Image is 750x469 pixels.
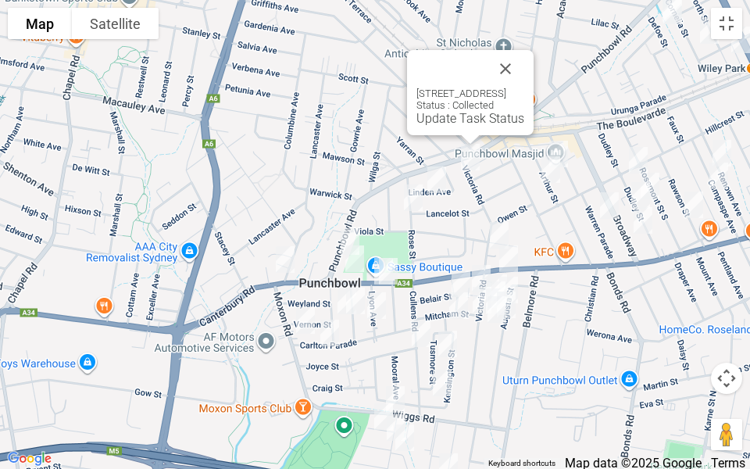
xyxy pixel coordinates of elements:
[487,50,524,88] button: Close
[711,363,742,394] button: Map camera controls
[623,141,654,180] div: 60 Dudley Street, PUNCHBOWL NSW 2196<br>Status : Collected<br><a href="/driver/booking/478861/com...
[421,160,452,199] div: 44 Linden Avenue, PUNCHBOWL NSW 2196<br>Status : Collected<br><a href="/driver/booking/478709/com...
[491,285,522,324] div: 47 Augusta Street, PUNCHBOWL NSW 2196<br>Status : AssignedToRoute<br><a href="/driver/booking/478...
[455,138,486,177] div: 5 Victoria Road, PUNCHBOWL NSW 2196<br>Status : Collected<br><a href="/driver/booking/479118/comp...
[627,201,659,240] div: 86 Broadway, PUNCHBOWL NSW 2196<br>Status : Collected<br><a href="/driver/booking/476186/complete...
[594,186,625,225] div: 29 Warren Parade, PUNCHBOWL NSW 2196<br>Status : Collected<br><a href="/driver/booking/477968/com...
[290,301,321,340] div: 30 Moxon Road, PUNCHBOWL NSW 2196<br>Status : AssignedToRoute<br><a href="/driver/booking/477287/...
[416,88,524,126] div: [STREET_ADDRESS] Status : Collected
[339,239,370,278] div: 1495 Canterbury Road, PUNCHBOWL NSW 2196<br>Status : AssignedToRoute<br><a href="/driver/booking/...
[368,397,399,436] div: 10 Lupin Avenue, RIVERWOOD NSW 2210<br>Status : Collected<br><a href="/driver/booking/478860/comp...
[445,264,477,303] div: 2/4 Belair Street, PUNCHBOWL NSW 2196<br>Status : AssignedToRoute<br><a href="/driver/booking/478...
[493,239,524,278] div: 1412 Canterbury Road, PUNCHBOWL NSW 2196<br>Status : Collected<br><a href="/driver/booking/478218...
[466,281,498,320] div: 115 Victoria Road, PUNCHBOWL NSW 2196<br>Status : AssignedToRoute<br><a href="/driver/booking/477...
[535,150,566,189] div: 41 Arthur Street, PUNCHBOWL NSW 2196<br>Status : Collected<br><a href="/driver/booking/478557/com...
[484,216,515,255] div: 2/56 Victoria Road, PUNCHBOWL NSW 2196<br>Status : AssignedToRoute<br><a href="/driver/booking/47...
[625,176,656,215] div: 87 Dudley Street, PUNCHBOWL NSW 2196<br>Status : Collected<br><a href="/driver/booking/480000/com...
[427,363,458,403] div: 6 Kensington Street, PUNCHBOWL NSW 2196<br>Status : AssignedToRoute<br><a href="/driver/booking/4...
[314,313,345,353] div: 13 Carlton Parade, PUNCHBOWL NSW 2196<br>Status : AssignedToRoute<br><a href="/driver/booking/478...
[432,324,463,363] div: 26A Tusmore Street, PUNCHBOWL NSW 2196<br>Status : AssignedToRoute<br><a href="/driver/booking/47...
[711,419,742,450] button: Drag Pegman onto the map to open Street View
[373,252,404,291] div: 1512 Canterbury Road, PUNCHBOWL NSW 2196<br>Status : Collected<br><a href="/driver/booking/479241...
[480,275,512,314] div: 104 Victoria Road, PUNCHBOWL NSW 2196<br>Status : AssignedToRoute<br><a href="/driver/booking/479...
[389,418,420,457] div: 24 Bell Street, RIVERWOOD NSW 2210<br>Status : Collected<br><a href="/driver/booking/479380/compl...
[380,408,412,447] div: 11 Bell Street, RIVERWOOD NSW 2210<br>Status : Collected<br><a href="/driver/booking/478548/compl...
[398,178,429,217] div: 25 Rose Street, PUNCHBOWL NSW 2196<br>Status : Collected<br><a href="/driver/booking/477876/compl...
[481,290,512,329] div: 118 Victoria Road, PUNCHBOWL NSW 2196<br>Status : AssignedToRoute<br><a href="/driver/booking/478...
[543,134,574,174] div: 34 Arthur Street, PUNCHBOWL NSW 2196<br>Status : Collected<br><a href="/driver/booking/478245/com...
[703,156,734,195] div: 50 Beauchamp Street, WILEY PARK NSW 2195<br>Status : Collected<br><a href="/driver/booking/478122...
[416,111,524,126] a: Update Task Status
[368,252,399,291] div: 1516 Canterbury Road, PUNCHBOWL NSW 2196<br>Status : Collected<br><a href="/driver/booking/478572...
[482,268,513,307] div: 98 Victoria Road, PUNCHBOWL NSW 2196<br>Status : AssignedToRoute<br><a href="/driver/booking/4799...
[493,270,524,310] div: 37 Augusta Street, PUNCHBOWL NSW 2196<br>Status : AssignedToRoute<br><a href="/driver/booking/478...
[634,166,666,206] div: 86 Dudley Street, PUNCHBOWL NSW 2196<br>Status : IssuesWithCollection<br><a href="/driver/booking...
[678,185,709,224] div: 2/61 Rawson Street, WILEY PARK NSW 2195<br>Status : Collected<br><a href="/driver/booking/478465/...
[361,286,392,325] div: 25 Lyon Avenue, PUNCHBOWL NSW 2196<br>Status : Collected<br><a href="/driver/booking/478313/compl...
[340,281,371,320] div: 21 Septimus Avenue, PUNCHBOWL NSW 2196<br>Status : AssignedToRoute<br><a href="/driver/booking/47...
[405,314,437,353] div: 61 Joyce Street, PUNCHBOWL NSW 2196<br>Status : Collected<br><a href="/driver/booking/471108/comp...
[270,240,301,279] div: 2 James Street, PUNCHBOWL NSW 2196<br>Status : AssignedToRoute<br><a href="/driver/booking/479076...
[706,134,737,173] div: 39 Renown Avenue, WILEY PARK NSW 2195<br>Status : Collected<br><a href="/driver/booking/478296/co...
[380,380,411,419] div: 44 Wiggs Road, RIVERWOOD NSW 2210<br>Status : Collected<br><a href="/driver/booking/478734/comple...
[443,286,474,325] div: 5 Eden Avenue, PUNCHBOWL NSW 2196<br>Status : AssignedToRoute<br><a href="/driver/booking/477421/...
[331,281,362,320] div: 22 Bramhall Avenue, PUNCHBOWL NSW 2196<br>Status : AssignedToRoute<br><a href="/driver/booking/47...
[466,259,497,298] div: 97 Victoria Road, PUNCHBOWL NSW 2196<br>Status : AssignedToRoute<br><a href="/driver/booking/4799...
[480,282,511,321] div: 112 Victoria Road, PUNCHBOWL NSW 2196<br>Status : AssignedToRoute<br><a href="/driver/booking/479...
[334,222,366,261] div: 1/988 Punchbowl Road, PUNCHBOWL NSW 2196<br>Status : AssignedToRoute<br><a href="/driver/booking/...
